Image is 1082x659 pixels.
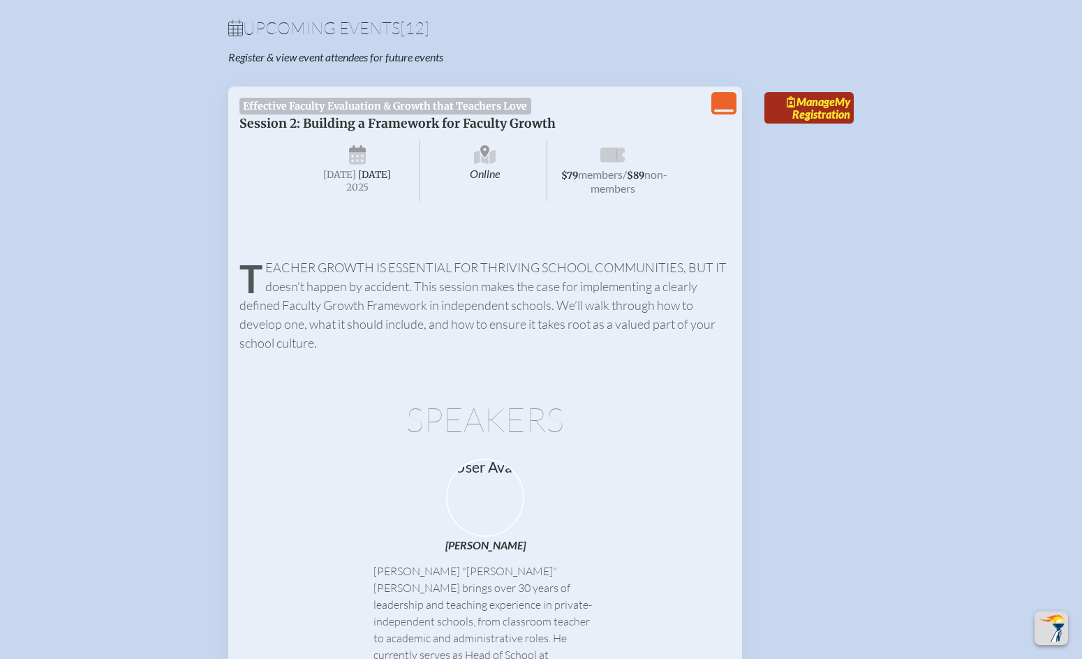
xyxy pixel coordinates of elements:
span: members [578,168,623,181]
p: Register & view event attendees for future events [228,50,597,64]
a: ManageMy Registration [764,92,854,124]
span: Online [423,140,548,201]
span: [12] [400,17,429,38]
button: Scroll Top [1035,612,1068,645]
span: $79 [561,170,578,182]
img: To the top [1037,614,1065,642]
span: non-members [591,168,668,195]
span: Manage [787,95,835,108]
span: [DATE] [323,169,356,181]
span: [DATE] [358,169,391,181]
span: $89 [627,170,644,182]
p: Teacher growth is essential for thriving school communities, but it doesn’t happen by accident. T... [239,258,731,353]
span: Session 2: Building a Framework for Faculty Growth [239,116,556,131]
span: Effective Faculty Evaluation & Growth that Teachers Love [239,98,531,114]
span: / [623,168,627,181]
span: [PERSON_NAME] [445,538,526,551]
h1: Upcoming Events [228,20,854,36]
span: 2025 [306,182,408,193]
h1: Speakers [239,403,731,436]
